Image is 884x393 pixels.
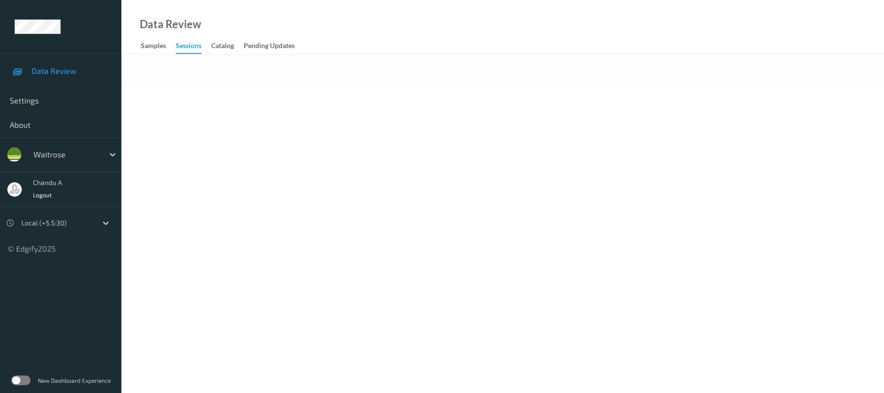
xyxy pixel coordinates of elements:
[176,39,211,54] a: Sessions
[211,39,244,53] a: Catalog
[244,41,295,53] div: Pending Updates
[211,41,234,53] div: Catalog
[244,39,304,53] a: Pending Updates
[140,19,201,29] div: Data Review
[141,41,166,53] div: Samples
[176,41,201,54] div: Sessions
[141,39,176,53] a: Samples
